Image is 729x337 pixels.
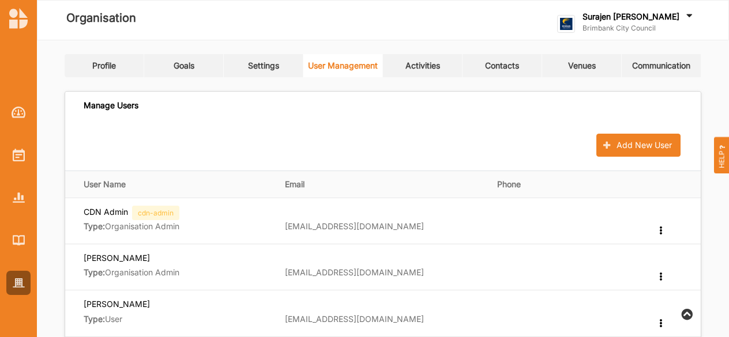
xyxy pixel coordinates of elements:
b: Type: [84,267,105,277]
div: Communication [632,60,690,71]
div: Profile [92,60,116,71]
label: [PERSON_NAME] [84,252,150,263]
div: Settings [248,60,279,71]
div: Contacts [485,60,519,71]
div: cdn-admin [132,206,179,221]
th: Phone [489,171,648,198]
img: Dashboard [12,107,26,118]
img: Activities [13,149,25,161]
a: Activities [6,143,31,167]
img: Library [13,235,25,245]
a: Reports [6,185,31,210]
label: CDN Admin [84,206,128,217]
label: Surajen [PERSON_NAME] [583,12,679,22]
b: Type: [84,314,105,324]
label: Brimbank City Council [583,24,695,33]
div: Manage Users [84,100,138,111]
label: [EMAIL_ADDRESS][DOMAIN_NAME] [285,267,424,278]
label: Organisation Admin [84,267,269,278]
img: Organisation [13,278,25,288]
a: Library [6,228,31,252]
a: Dashboard [6,100,31,124]
th: User Name [65,171,277,198]
label: [PERSON_NAME] [84,298,150,309]
label: [EMAIL_ADDRESS][DOMAIN_NAME] [285,314,424,324]
div: Activities [405,60,440,71]
a: Organisation [6,271,31,295]
div: Venues [568,60,596,71]
div: User Management [308,60,378,71]
label: User [84,314,269,324]
label: [EMAIL_ADDRESS][DOMAIN_NAME] [285,221,424,232]
label: Organisation [66,9,136,28]
button: Add New User [596,134,681,157]
th: Email [277,171,488,198]
label: Organisation Admin [84,221,269,232]
div: Goals [174,60,194,71]
img: logo [9,8,28,29]
b: Type: [84,221,105,231]
img: Reports [13,192,25,202]
img: logo [557,15,575,33]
